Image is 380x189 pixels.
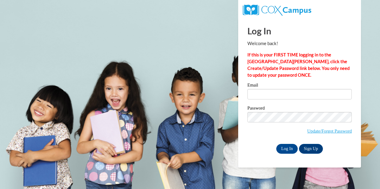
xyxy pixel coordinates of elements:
[243,7,311,12] a: COX Campus
[243,5,311,16] img: COX Campus
[247,106,352,112] label: Password
[247,40,352,47] p: Welcome back!
[299,144,323,154] a: Sign Up
[276,144,298,154] input: Log In
[247,25,352,37] h1: Log In
[307,129,352,133] a: Update/Forgot Password
[247,52,350,78] strong: If this is your FIRST TIME logging in to the [GEOGRAPHIC_DATA][PERSON_NAME], click the Create/Upd...
[247,83,352,89] label: Email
